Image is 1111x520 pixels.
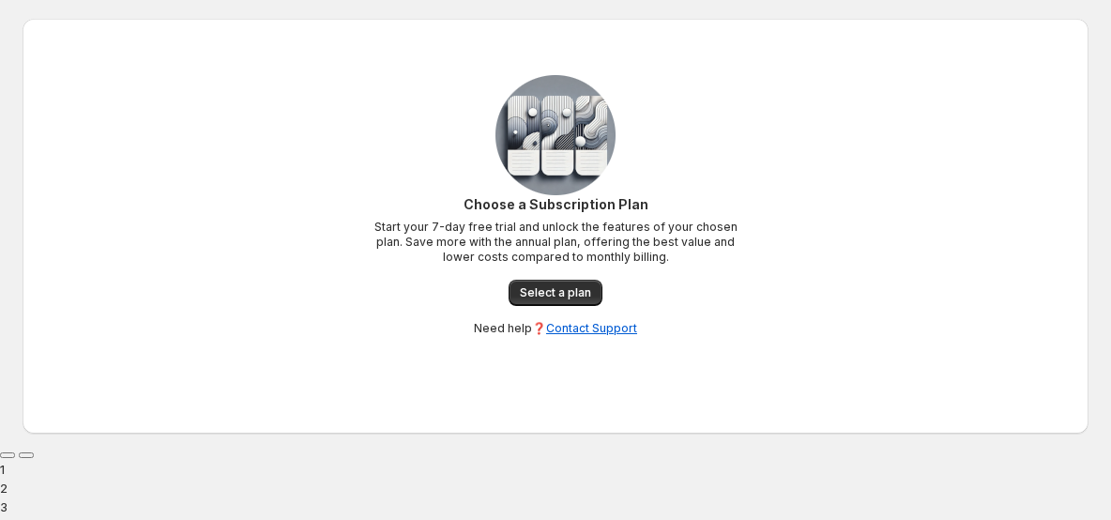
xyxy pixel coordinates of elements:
[368,220,743,265] p: Start your 7-day free trial and unlock the features of your chosen plan. Save more with the annua...
[368,195,743,214] p: Choose a Subscription Plan
[1014,399,1103,487] iframe: Tidio Chat
[520,285,591,300] span: Select a plan
[474,321,637,336] p: Need help❓
[509,280,602,306] a: Select a plan
[546,321,637,335] a: Contact Support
